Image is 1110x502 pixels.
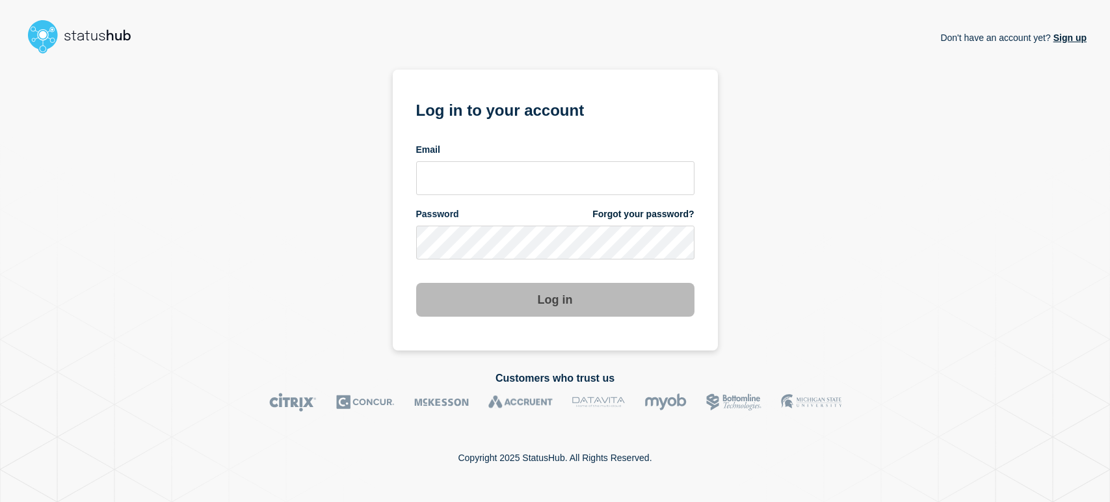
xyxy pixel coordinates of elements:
[644,393,687,412] img: myob logo
[592,208,694,220] a: Forgot your password?
[336,393,395,412] img: Concur logo
[781,393,841,412] img: MSU logo
[458,453,652,463] p: Copyright 2025 StatusHub. All Rights Reserved.
[706,393,761,412] img: Bottomline logo
[414,393,469,412] img: McKesson logo
[416,161,694,195] input: email input
[23,16,147,57] img: StatusHub logo
[416,97,694,121] h1: Log in to your account
[572,393,625,412] img: DataVita logo
[416,208,459,220] span: Password
[269,393,317,412] img: Citrix logo
[940,22,1087,53] p: Don't have an account yet?
[23,373,1087,384] h2: Customers who trust us
[416,226,694,259] input: password input
[488,393,553,412] img: Accruent logo
[416,283,694,317] button: Log in
[416,144,440,156] span: Email
[1051,33,1087,43] a: Sign up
